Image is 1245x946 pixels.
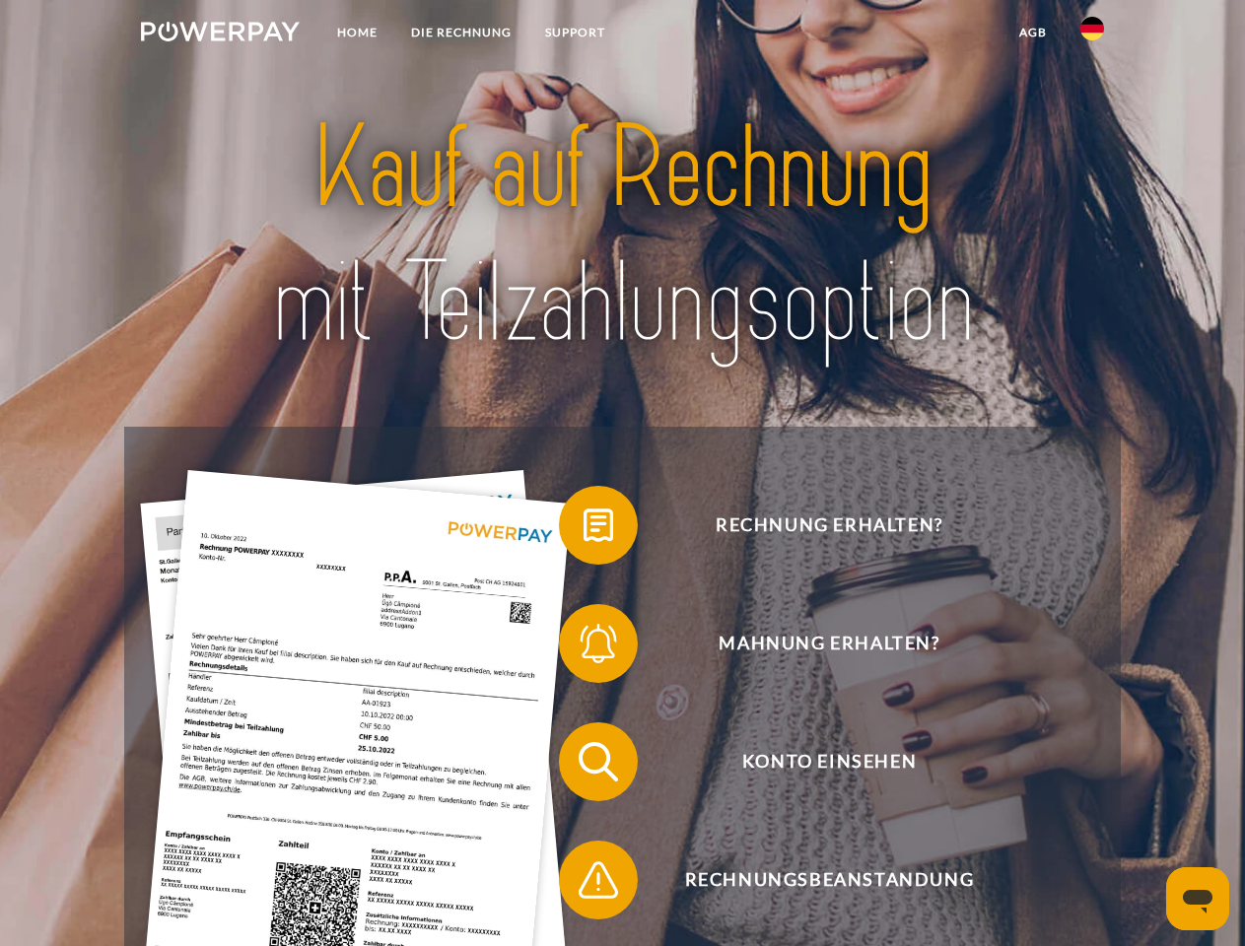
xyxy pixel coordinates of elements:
button: Rechnungsbeanstandung [559,841,1072,919]
img: logo-powerpay-white.svg [141,22,300,41]
img: qb_warning.svg [574,855,623,905]
span: Rechnung erhalten? [588,486,1071,565]
button: Konto einsehen [559,722,1072,801]
button: Mahnung erhalten? [559,604,1072,683]
a: DIE RECHNUNG [394,15,528,50]
a: SUPPORT [528,15,622,50]
a: Home [320,15,394,50]
span: Konto einsehen [588,722,1071,801]
img: de [1080,17,1104,40]
button: Rechnung erhalten? [559,486,1072,565]
img: qb_search.svg [574,737,623,786]
img: title-powerpay_de.svg [188,95,1057,377]
a: agb [1003,15,1064,50]
span: Rechnungsbeanstandung [588,841,1071,919]
img: qb_bell.svg [574,619,623,668]
span: Mahnung erhalten? [588,604,1071,683]
iframe: Schaltfläche zum Öffnen des Messaging-Fensters [1166,867,1229,930]
img: qb_bill.svg [574,501,623,550]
